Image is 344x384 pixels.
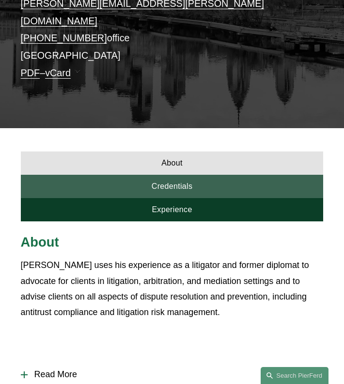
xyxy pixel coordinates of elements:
[21,198,324,221] a: Experience
[21,151,324,175] a: About
[45,67,71,78] a: vCard
[21,175,324,198] a: Credentials
[28,369,324,380] span: Read More
[261,367,328,384] a: Search this site
[21,67,40,78] a: PDF
[21,257,324,320] p: [PERSON_NAME] uses his experience as a litigator and former diplomat to advocate for clients in l...
[21,234,59,250] span: About
[21,33,107,43] a: [PHONE_NUMBER]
